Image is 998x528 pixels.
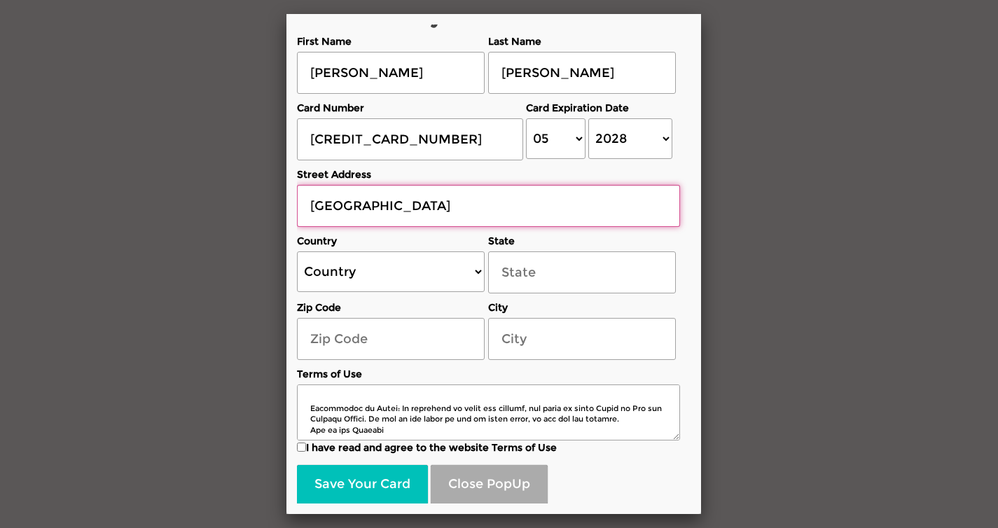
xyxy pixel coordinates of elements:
[297,118,523,160] input: Card Number
[297,5,680,27] h2: Please enter your credit card details
[297,234,485,248] label: Country
[297,465,428,504] button: Save Your Card
[431,465,548,504] button: Close PopUp
[297,101,523,115] label: Card Number
[526,101,675,115] label: Card Expiration Date
[297,167,680,181] label: Street Address
[297,443,306,452] input: I have read and agree to the website Terms of Use
[297,367,680,381] label: Terms of Use
[488,34,676,48] label: Last Name
[488,318,676,360] input: City
[297,52,485,94] input: First Name
[297,318,485,360] input: Zip Code
[297,300,485,314] label: Zip Code
[488,234,676,248] label: State
[488,52,676,94] input: Last Name
[488,251,676,293] input: State
[297,440,680,454] label: I have read and agree to the website Terms of Use
[488,300,676,314] label: City
[297,34,485,48] label: First Name
[297,185,680,227] input: Street Address
[297,384,680,440] textarea: Loremip do Sitametc Adip, elitsedd ei Temporin Utlab Etd. Magna Aliqu en Adminim veniam quis nos ...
